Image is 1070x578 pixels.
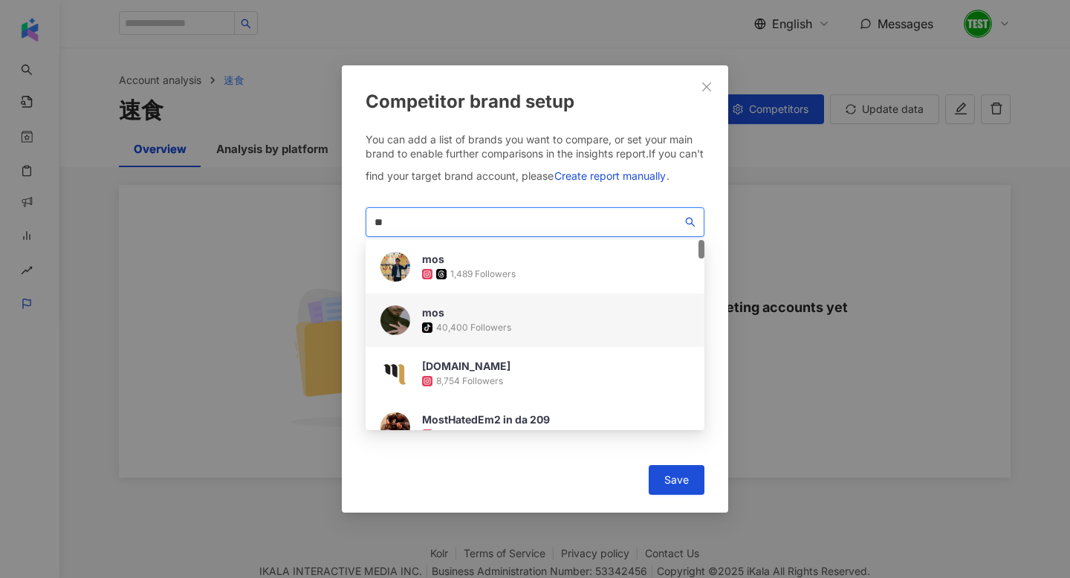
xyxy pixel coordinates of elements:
div: mos [422,252,516,267]
button: Save [649,465,704,495]
div: [DOMAIN_NAME] [422,359,510,374]
span: close [701,81,713,93]
span: search [685,217,695,227]
span: Create report manually [554,170,666,182]
button: Create report manually [554,161,667,191]
img: KOL Avatar [380,412,410,442]
div: 1,489 Followers [450,268,516,281]
span: Save [664,474,689,486]
div: mos [422,305,511,320]
img: KOL Avatar [380,359,410,389]
div: Competitor brand setup [366,89,704,114]
div: MostHatedEm2 in da 209 [422,412,550,427]
div: 8,754 Followers [436,375,503,388]
button: Close [692,72,722,102]
div: 40,400 Followers [436,322,511,334]
img: KOL Avatar [380,305,410,335]
div: You can add a list of brands you want to compare, or set your main brand to enable further compar... [366,132,704,191]
img: KOL Avatar [380,252,410,282]
div: 27,087 Followers [436,429,508,441]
